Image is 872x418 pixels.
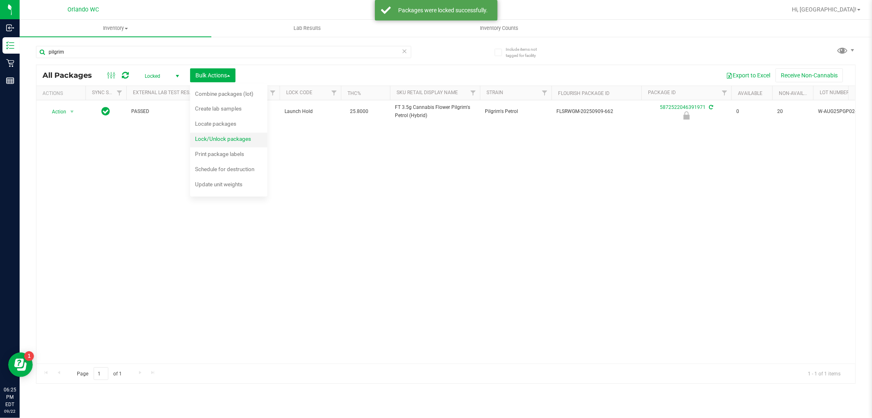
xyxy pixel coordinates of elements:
a: 5872522046391971 [660,104,706,110]
span: Inventory [20,25,211,32]
inline-svg: Inventory [6,41,14,50]
inline-svg: Inbound [6,24,14,32]
span: select [67,106,77,117]
input: 1 [94,367,108,380]
span: Schedule for destruction [195,166,254,172]
div: Actions [43,90,82,96]
span: Launch Hold [285,108,336,115]
button: Receive Non-Cannabis [776,68,843,82]
a: Filter [718,86,731,100]
span: Create lab samples [195,105,242,112]
a: Filter [538,86,551,100]
a: Filter [266,86,280,100]
p: 06:25 PM EDT [4,386,16,408]
a: Sku Retail Display Name [397,90,458,95]
span: Include items not tagged for facility [506,46,547,59]
a: Strain [486,90,503,95]
inline-svg: Retail [6,59,14,67]
a: Available [738,90,762,96]
span: Page of 1 [70,367,129,380]
div: Launch Hold [640,111,733,120]
span: 25.8000 [346,106,372,117]
p: 09/22 [4,408,16,414]
span: Update unit weights [195,181,242,188]
a: Package ID [648,90,676,95]
span: Clear [402,46,408,56]
a: Inventory Counts [403,20,595,37]
span: Hi, [GEOGRAPHIC_DATA]! [792,6,856,13]
inline-svg: Reports [6,77,14,85]
span: Action [45,106,67,117]
span: Lab Results [282,25,332,32]
span: Pilgrim's Petrol [485,108,547,115]
span: Lock/Unlock packages [195,136,251,142]
span: FLSRWGM-20250909-662 [556,108,637,115]
span: 0 [736,108,767,115]
a: Sync Status [92,90,123,95]
button: Bulk Actions [190,68,235,82]
a: Non-Available [779,90,815,96]
span: Locate packages [195,120,236,127]
a: Lab Results [211,20,403,37]
iframe: Resource center [8,352,33,377]
div: Packages were locked successfully. [395,6,491,14]
a: THC% [347,90,361,96]
span: W-AUG25PGP02-0903 [818,108,870,115]
input: Search Package ID, Item Name, SKU, Lot or Part Number... [36,46,411,58]
span: Inventory Counts [469,25,529,32]
button: Export to Excel [721,68,776,82]
span: 1 - 1 of 1 items [801,367,847,380]
a: Filter [466,86,480,100]
span: Orlando WC [68,6,99,13]
a: Flourish Package ID [558,90,610,96]
span: Print package labels [195,151,244,157]
a: Lot Number [820,90,849,95]
a: External Lab Test Result [133,90,197,95]
span: Sync from Compliance System [708,104,713,110]
span: Combine packages (lot) [195,90,253,97]
a: Inventory [20,20,211,37]
span: FT 3.5g Cannabis Flower Pilgrim's Petrol (Hybrid) [395,104,475,119]
a: Filter [327,86,341,100]
span: Bulk Actions [195,72,230,79]
span: 20 [777,108,808,115]
span: All Packages [43,71,100,80]
a: Filter [113,86,126,100]
a: Lock Code [286,90,312,95]
span: In Sync [102,106,110,117]
span: PASSED [131,108,203,115]
iframe: Resource center unread badge [24,351,34,361]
